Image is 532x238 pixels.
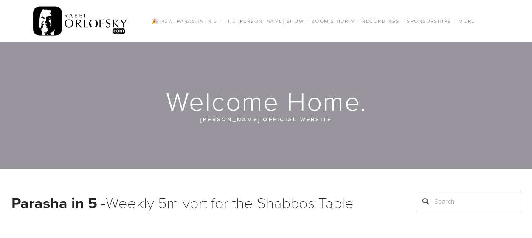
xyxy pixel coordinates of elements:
[415,191,521,212] input: Search
[11,87,522,115] h1: Welcome Home.
[11,191,394,214] h1: Weekly 5m vort for the Shabbos Table
[402,17,404,25] span: /
[33,5,128,38] img: RabbiOrlofsky.com
[404,16,453,27] a: Sponsorships
[456,16,478,27] a: More
[360,16,402,27] a: Recordings
[220,17,222,25] span: /
[454,17,456,25] span: /
[357,17,360,25] span: /
[307,17,309,25] span: /
[309,16,357,27] a: Zoom Shiurim
[149,16,220,27] a: 🎉 NEW! Parasha in 5
[222,16,307,27] a: The [PERSON_NAME] Show
[11,192,106,214] strong: Parasha in 5 -
[62,115,470,124] p: [PERSON_NAME] official website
